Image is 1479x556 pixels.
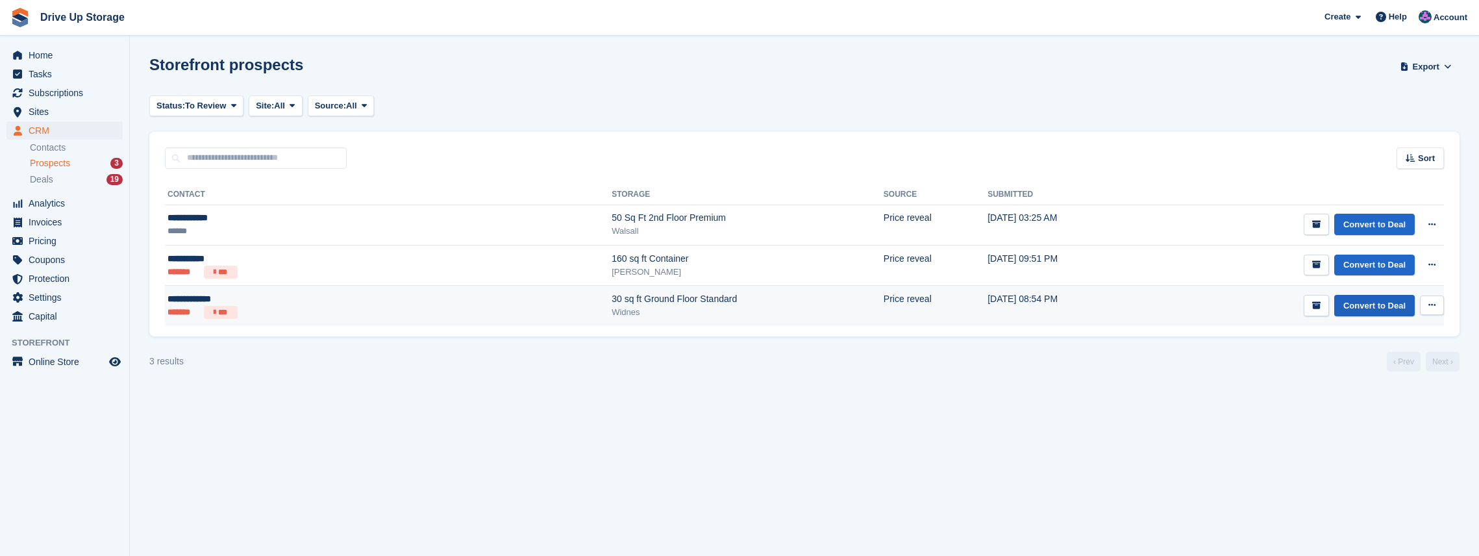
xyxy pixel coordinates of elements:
div: Widnes [612,306,884,319]
span: Help [1389,10,1407,23]
span: Coupons [29,251,106,269]
a: menu [6,251,123,269]
span: Protection [29,270,106,288]
td: [DATE] 03:25 AM [988,205,1139,245]
span: Invoices [29,213,106,231]
a: menu [6,103,123,121]
img: Andy [1419,10,1432,23]
span: All [274,99,285,112]
span: Storefront [12,336,129,349]
td: Price reveal [884,286,988,326]
span: Tasks [29,65,106,83]
th: Contact [165,184,612,205]
span: To Review [185,99,226,112]
span: All [346,99,357,112]
nav: Page [1384,352,1462,372]
td: Price reveal [884,245,988,286]
a: menu [6,194,123,212]
span: Analytics [29,194,106,212]
span: Subscriptions [29,84,106,102]
th: Source [884,184,988,205]
button: Site: All [249,95,303,117]
td: [DATE] 08:54 PM [988,286,1139,326]
a: Deals 19 [30,173,123,186]
span: Sort [1418,152,1435,165]
a: Prospects 3 [30,157,123,170]
span: Pricing [29,232,106,250]
a: Preview store [107,354,123,370]
span: Online Store [29,353,106,371]
span: Home [29,46,106,64]
button: Status: To Review [149,95,243,117]
a: Previous [1387,352,1421,372]
a: menu [6,213,123,231]
a: Convert to Deal [1334,295,1415,316]
th: Submitted [988,184,1139,205]
div: 50 Sq Ft 2nd Floor Premium [612,211,884,225]
span: Status: [156,99,185,112]
a: menu [6,353,123,371]
div: [PERSON_NAME] [612,266,884,279]
a: menu [6,288,123,307]
span: CRM [29,121,106,140]
h1: Storefront prospects [149,56,303,73]
span: Create [1324,10,1350,23]
span: Account [1434,11,1467,24]
button: Export [1397,56,1454,77]
span: Deals [30,173,53,186]
div: 3 results [149,355,184,368]
img: stora-icon-8386f47178a22dfd0bd8f6a31ec36ba5ce8667c1dd55bd0f319d3a0aa187defe.svg [10,8,30,27]
a: menu [6,307,123,325]
th: Storage [612,184,884,205]
a: Convert to Deal [1334,214,1415,235]
a: menu [6,270,123,288]
span: Export [1413,60,1439,73]
div: 19 [106,174,123,185]
div: Walsall [612,225,884,238]
td: [DATE] 09:51 PM [988,245,1139,286]
span: Prospects [30,157,70,170]
a: menu [6,46,123,64]
div: 160 sq ft Container [612,252,884,266]
a: Convert to Deal [1334,255,1415,276]
td: Price reveal [884,205,988,245]
span: Site: [256,99,274,112]
a: menu [6,121,123,140]
a: Drive Up Storage [35,6,130,28]
span: Source: [315,99,346,112]
a: Next [1426,352,1460,372]
span: Capital [29,307,106,325]
div: 3 [110,158,123,169]
a: Contacts [30,142,123,154]
a: menu [6,84,123,102]
div: 30 sq ft Ground Floor Standard [612,292,884,306]
span: Sites [29,103,106,121]
a: menu [6,232,123,250]
span: Settings [29,288,106,307]
button: Source: All [308,95,375,117]
a: menu [6,65,123,83]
